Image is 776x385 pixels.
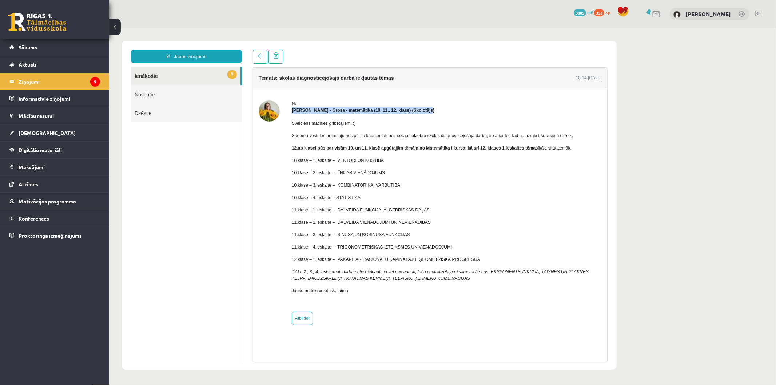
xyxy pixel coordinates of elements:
p: 10.klase – 1.ieskaite – VEKTORI UN KUSTĪBA [183,129,493,136]
a: Nosūtītie [22,57,132,76]
a: 353 xp [594,9,614,15]
span: Konferences [19,215,49,222]
a: Atzīmes [9,176,100,192]
span: Proktoringa izmēģinājums [19,232,82,239]
a: Motivācijas programma [9,193,100,210]
span: 3805 [574,9,586,16]
span: [DEMOGRAPHIC_DATA] [19,130,76,136]
a: Ziņojumi9 [9,73,100,90]
img: Sigurds Kozlovskis [673,11,681,18]
span: Mācību resursi [19,112,54,119]
p: 10.klase – 4.ieskaite – STATISTIKA [183,166,493,173]
a: [DEMOGRAPHIC_DATA] [9,124,100,141]
span: Motivācijas programma [19,198,76,205]
a: 9Ienākošie [22,39,131,57]
a: Sākums [9,39,100,56]
p: Sveiciens mācīties gribētājiem! :) [183,92,493,99]
span: xp [605,9,610,15]
a: Aktuāli [9,56,100,73]
img: Laima Tukāne - Grosa - matemātika (10.,11., 12. klase) [150,72,171,94]
a: Proktoringa izmēģinājums [9,227,100,244]
a: [PERSON_NAME] [685,10,731,17]
a: Jauns ziņojums [22,22,133,35]
i: 9 [90,77,100,87]
p: 11.klase – 3.ieskaite – SINUSA UN KOSINUSA FUNKCIJAS [183,203,493,210]
span: 353 [594,9,604,16]
a: Rīgas 1. Tālmācības vidusskola [8,13,66,31]
span: Sākums [19,44,37,51]
div: 18:14 [DATE] [467,47,493,53]
p: 12.klase – 1.ieskaite – PAKĀPE AR RACIONĀLU KĀPINĀTĀJU, ĢEOMETRISKĀ PROGRESIJA [183,228,493,235]
a: Mācību resursi [9,107,100,124]
a: Atbildēt [183,284,204,297]
p: 10.klase – 3.ieskaite – KOMBINATORIKA, VARBŪTĪBA [183,154,493,160]
a: Dzēstie [22,76,132,94]
strong: 12.ab klasei būs par visām 10. un 11. klasē apgūtajām tēmām no Matemātika I kursa, kā arī 12. kla... [183,118,426,123]
p: Jauku nedēļu vēlot, sk.Laima [183,259,493,266]
span: Aktuāli [19,61,36,68]
span: 9 [118,42,128,51]
strong: [PERSON_NAME] - Grosa - matemātika (10.,11., 12. klase) (Skolotājs) [183,80,325,85]
p: 11.klase – 4.ieskaite – TRIGONOMETRISKĀS IZTEIKSMES UN VIENĀDOOJUMI [183,216,493,222]
legend: Ziņojumi [19,73,100,90]
a: 3805 mP [574,9,593,15]
div: No: [183,72,493,79]
span: Digitālie materiāli [19,147,62,153]
h4: Temats: skolas diagnosticējošajā darbā iekļautās tēmas [150,47,285,53]
legend: Maksājumi [19,159,100,175]
p: Saņemu vēstules ar jautājumus par to kādi temati būs iekļauti oktobra skolas diagnosticējošajā da... [183,104,493,111]
a: Maksājumi [9,159,100,175]
p: 10.klase – 2.ieskaite – LĪNIJAS VIENĀDOJUMS [183,142,493,148]
em: 12.kl. 2., 3., 4. iesk.temati darbā netiek iekļauti, jo vēl nav apgūti, taču centralizētajā eksām... [183,241,479,253]
p: 11.klase – 2.ieskaite – DAĻVEIDA VIENĀDOJUMI UN NEVIENĀDĪBAS [183,191,493,198]
span: Atzīmes [19,181,38,187]
p: sīkāk, skat.zemāk. [183,117,493,123]
legend: Informatīvie ziņojumi [19,90,100,107]
a: Informatīvie ziņojumi [9,90,100,107]
a: Digitālie materiāli [9,142,100,158]
a: Konferences [9,210,100,227]
span: mP [587,9,593,15]
p: 11.klase – 1.ieskaite – DAĻVEIDA FUNKCIJA, ALGEBRISKAS DAĻAS [183,179,493,185]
